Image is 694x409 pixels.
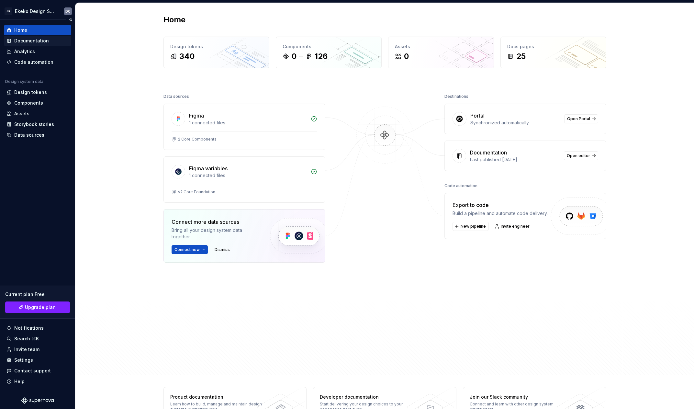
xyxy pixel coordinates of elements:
div: Search ⌘K [14,335,39,342]
button: Notifications [4,323,71,333]
div: Home [14,27,27,33]
div: Analytics [14,48,35,55]
div: Portal [470,112,485,119]
div: Components [283,43,375,50]
div: Design tokens [170,43,263,50]
div: Notifications [14,325,44,331]
button: Dismiss [212,245,233,254]
svg: Supernova Logo [21,397,54,404]
div: 0 [404,51,409,62]
div: Settings [14,357,33,363]
a: Settings [4,355,71,365]
div: 0 [292,51,297,62]
div: Code automation [14,59,53,65]
div: Figma variables [189,165,228,172]
div: Last published [DATE] [470,156,560,163]
a: Assets0 [388,37,494,68]
button: SPEkeko Design SystemDC [1,4,74,18]
button: New pipeline [453,222,489,231]
div: v2 Core Foundation [178,189,215,195]
a: Assets [4,108,71,119]
a: Figma1 connected files2 Core Components [163,104,325,150]
div: DC [65,9,71,14]
span: Upgrade plan [25,304,56,311]
a: Open editor [564,151,598,160]
a: Open Portal [564,114,598,123]
div: Help [14,378,25,385]
div: Data sources [14,132,44,138]
div: Documentation [470,149,507,156]
button: Help [4,376,71,387]
div: Ekeko Design System [15,8,56,15]
a: Data sources [4,130,71,140]
button: Contact support [4,366,71,376]
span: Open editor [567,153,590,158]
h2: Home [163,15,185,25]
a: Invite team [4,344,71,355]
a: Upgrade plan [5,301,70,313]
div: 126 [315,51,328,62]
div: Components [14,100,43,106]
span: Open Portal [567,116,590,121]
div: 1 connected files [189,172,307,179]
span: New pipeline [461,224,486,229]
div: Data sources [163,92,189,101]
a: Analytics [4,46,71,57]
div: 1 connected files [189,119,307,126]
div: Join our Slack community [470,394,564,400]
a: Docs pages25 [500,37,606,68]
div: Destinations [444,92,468,101]
div: Invite team [14,346,39,353]
div: Figma [189,112,204,119]
button: Search ⌘K [4,334,71,344]
div: Build a pipeline and automate code delivery. [453,210,548,217]
a: Design tokens [4,87,71,97]
div: Export to code [453,201,548,209]
a: Figma variables1 connected filesv2 Core Foundation [163,156,325,203]
div: Code automation [444,181,477,190]
a: Storybook stories [4,119,71,130]
div: Assets [14,110,29,117]
a: Design tokens340 [163,37,269,68]
div: Product documentation [170,394,264,400]
div: Synchronized automatically [470,119,560,126]
div: Bring all your design system data together. [172,227,259,240]
a: Components0126 [276,37,382,68]
div: 25 [516,51,526,62]
div: 2 Core Components [178,137,217,142]
div: Documentation [14,38,49,44]
button: Connect new [172,245,208,254]
span: Dismiss [215,247,230,252]
span: Invite engineer [501,224,530,229]
span: Connect new [174,247,200,252]
div: Contact support [14,368,51,374]
a: Components [4,98,71,108]
button: Collapse sidebar [66,15,75,24]
a: Documentation [4,36,71,46]
div: Developer documentation [320,394,414,400]
a: Invite engineer [493,222,532,231]
div: SP [5,7,12,15]
div: Design system data [5,79,43,84]
div: Docs pages [507,43,599,50]
div: Current plan : Free [5,291,70,298]
a: Home [4,25,71,35]
div: 340 [179,51,195,62]
div: Design tokens [14,89,47,96]
div: Storybook stories [14,121,54,128]
div: Connect more data sources [172,218,259,226]
div: Assets [395,43,487,50]
a: Code automation [4,57,71,67]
